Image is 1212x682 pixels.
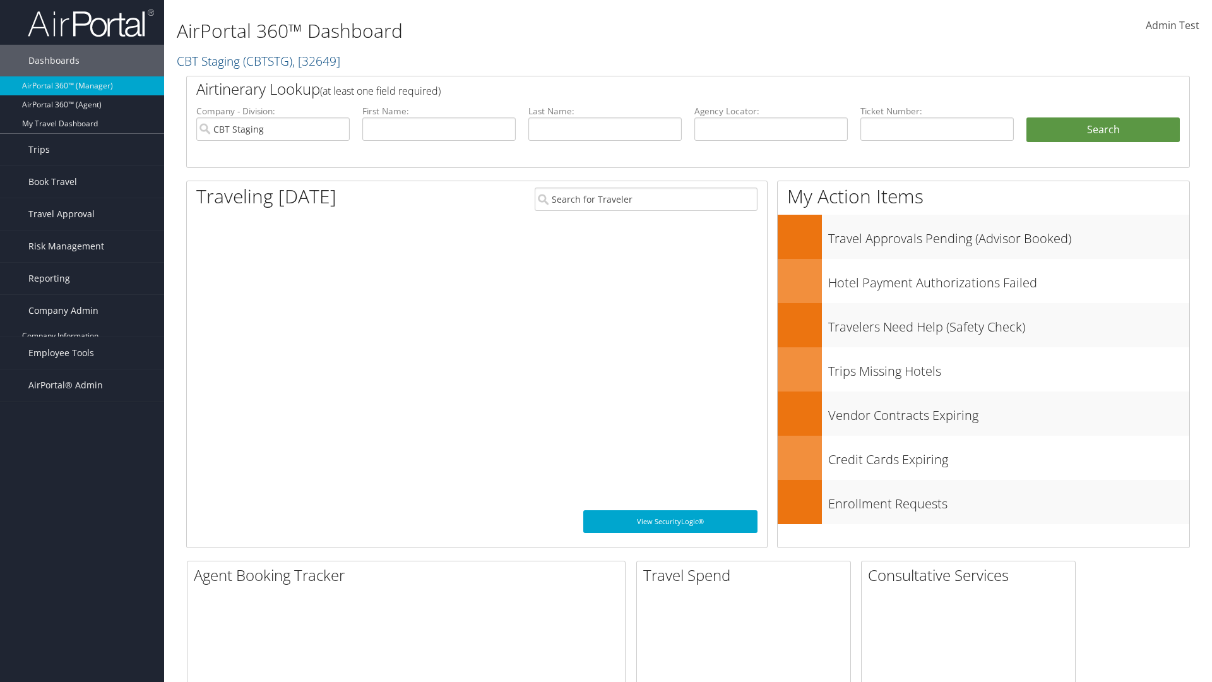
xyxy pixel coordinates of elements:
label: Last Name: [528,105,682,117]
a: CBT Staging [177,52,340,69]
h3: Travelers Need Help (Safety Check) [828,312,1189,336]
h2: Airtinerary Lookup [196,78,1096,100]
button: Search [1026,117,1180,143]
h2: Consultative Services [868,565,1075,586]
a: Enrollment Requests [778,480,1189,524]
a: Credit Cards Expiring [778,436,1189,480]
span: Book Travel [28,166,77,198]
a: Travel Approvals Pending (Advisor Booked) [778,215,1189,259]
span: Trips [28,134,50,165]
a: Admin Test [1146,6,1199,45]
h1: My Action Items [778,183,1189,210]
h3: Travel Approvals Pending (Advisor Booked) [828,224,1189,248]
span: Dashboards [28,45,80,76]
a: Trips Missing Hotels [778,347,1189,392]
span: AirPortal® Admin [28,369,103,401]
span: Risk Management [28,230,104,262]
label: Ticket Number: [860,105,1014,117]
span: (at least one field required) [320,84,441,98]
span: ( CBTSTG ) [243,52,292,69]
h3: Trips Missing Hotels [828,356,1189,380]
label: Company - Division: [196,105,350,117]
span: Admin Test [1146,18,1199,32]
a: Vendor Contracts Expiring [778,392,1189,436]
h3: Vendor Contracts Expiring [828,400,1189,424]
h3: Credit Cards Expiring [828,445,1189,469]
img: airportal-logo.png [28,8,154,38]
h1: Traveling [DATE] [196,183,336,210]
h1: AirPortal 360™ Dashboard [177,18,858,44]
input: Search for Traveler [535,188,757,211]
span: , [ 32649 ] [292,52,340,69]
span: Travel Approval [28,198,95,230]
a: View SecurityLogic® [583,510,757,533]
a: Travelers Need Help (Safety Check) [778,303,1189,347]
h3: Hotel Payment Authorizations Failed [828,268,1189,292]
label: Agency Locator: [694,105,848,117]
a: Hotel Payment Authorizations Failed [778,259,1189,303]
span: Reporting [28,263,70,294]
h2: Travel Spend [643,565,850,586]
h3: Enrollment Requests [828,489,1189,513]
h2: Agent Booking Tracker [194,565,625,586]
span: Employee Tools [28,337,94,369]
label: First Name: [362,105,516,117]
span: Company Admin [28,295,98,326]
